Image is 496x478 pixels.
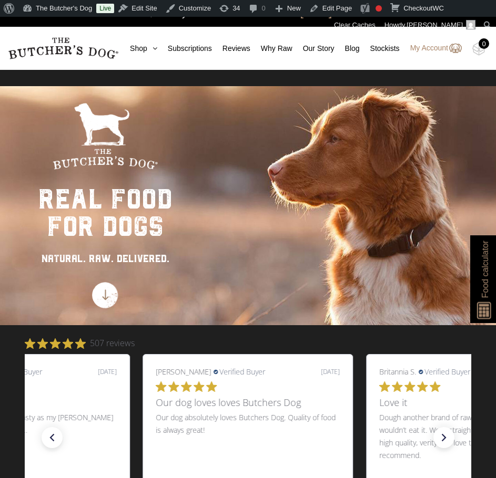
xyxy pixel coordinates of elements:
a: Subscriptions [157,43,212,54]
span: 507 reviews [90,337,135,350]
a: Our Story [292,43,335,54]
span: [PERSON_NAME] [407,21,463,29]
h3: Our dog loves loves Butchers Dog [156,396,340,409]
a: Howdy, [381,17,480,34]
div: [DATE] [321,367,340,376]
span: Britannia S. [379,367,416,376]
a: Reviews [212,43,250,54]
span: [PERSON_NAME] [156,367,211,376]
div: NATURAL. RAW. DELIVERED. [38,251,173,266]
div: [DATE] [98,367,117,376]
span: Verified Buyer [219,367,265,376]
div: previous slide [42,427,63,448]
a: My Account [400,42,462,55]
a: Blog [335,43,360,54]
a: Why Raw [250,43,292,54]
div: real food for dogs [38,185,173,240]
span: Verified Buyer [424,367,470,376]
div: 0 [479,38,489,49]
div: next slide [433,427,454,448]
div: Clear Caches [329,17,381,34]
a: Stockists [360,43,400,54]
div: Focus keyphrase not set [376,5,382,12]
a: Live [96,4,114,13]
img: TBD_Cart-Empty.png [472,42,485,56]
a: Shop [119,43,157,54]
span: Food calculator [479,241,491,298]
div: 4.8737674 star rating [25,337,135,350]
